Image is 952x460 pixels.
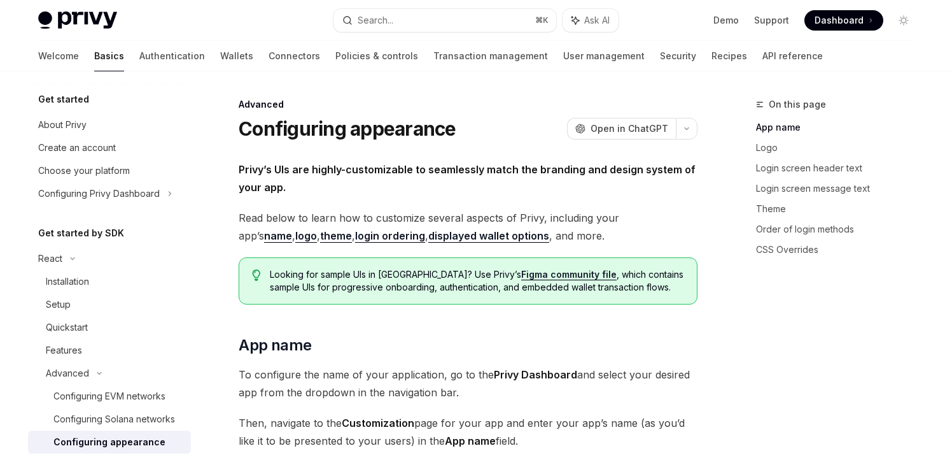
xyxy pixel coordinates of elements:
[521,269,617,280] a: Figma community file
[769,97,826,112] span: On this page
[762,41,823,71] a: API reference
[756,199,924,219] a: Theme
[355,229,425,243] a: login ordering
[239,335,311,356] span: App name
[28,316,191,339] a: Quickstart
[804,10,883,31] a: Dashboard
[239,366,697,401] span: To configure the name of your application, go to the and select your desired app from the dropdow...
[756,158,924,178] a: Login screen header text
[270,268,684,294] span: Looking for sample UIs in [GEOGRAPHIC_DATA]? Use Privy’s , which contains sample UIs for progress...
[660,41,696,71] a: Security
[269,41,320,71] a: Connectors
[535,15,549,25] span: ⌘ K
[494,368,577,381] strong: Privy Dashboard
[335,41,418,71] a: Policies & controls
[94,41,124,71] a: Basics
[358,13,393,28] div: Search...
[239,163,696,194] strong: Privy’s UIs are highly-customizable to seamlessly match the branding and design system of your app.
[713,14,739,27] a: Demo
[28,136,191,159] a: Create an account
[28,293,191,316] a: Setup
[28,113,191,136] a: About Privy
[38,226,124,241] h5: Get started by SDK
[893,10,914,31] button: Toggle dark mode
[53,412,175,427] div: Configuring Solana networks
[38,92,89,107] h5: Get started
[756,117,924,138] a: App name
[38,186,160,201] div: Configuring Privy Dashboard
[28,408,191,431] a: Configuring Solana networks
[139,41,205,71] a: Authentication
[28,159,191,182] a: Choose your platform
[38,163,130,178] div: Choose your platform
[591,122,668,135] span: Open in ChatGPT
[563,41,645,71] a: User management
[815,14,864,27] span: Dashboard
[567,118,676,140] button: Open in ChatGPT
[46,297,71,312] div: Setup
[38,117,87,133] div: About Privy
[38,41,79,71] a: Welcome
[756,219,924,240] a: Order of login methods
[38,140,116,155] div: Create an account
[711,41,747,71] a: Recipes
[220,41,253,71] a: Wallets
[756,138,924,158] a: Logo
[46,274,89,289] div: Installation
[584,14,610,27] span: Ask AI
[342,417,414,429] strong: Customization
[239,98,697,111] div: Advanced
[46,320,88,335] div: Quickstart
[38,11,117,29] img: light logo
[28,339,191,362] a: Features
[53,435,165,450] div: Configuring appearance
[756,178,924,199] a: Login screen message text
[53,389,165,404] div: Configuring EVM networks
[264,229,292,243] a: name
[239,414,697,450] span: Then, navigate to the page for your app and enter your app’s name (as you’d like it to be present...
[333,9,556,32] button: Search...⌘K
[320,229,352,243] a: theme
[295,229,317,243] a: logo
[239,209,697,245] span: Read below to learn how to customize several aspects of Privy, including your app’s , , , , , and...
[445,435,496,447] strong: App name
[28,431,191,454] a: Configuring appearance
[252,270,261,281] svg: Tip
[563,9,619,32] button: Ask AI
[239,117,456,140] h1: Configuring appearance
[46,366,89,381] div: Advanced
[433,41,548,71] a: Transaction management
[754,14,789,27] a: Support
[28,385,191,408] a: Configuring EVM networks
[28,270,191,293] a: Installation
[756,240,924,260] a: CSS Overrides
[428,229,549,243] a: displayed wallet options
[38,251,62,266] div: React
[46,343,82,358] div: Features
